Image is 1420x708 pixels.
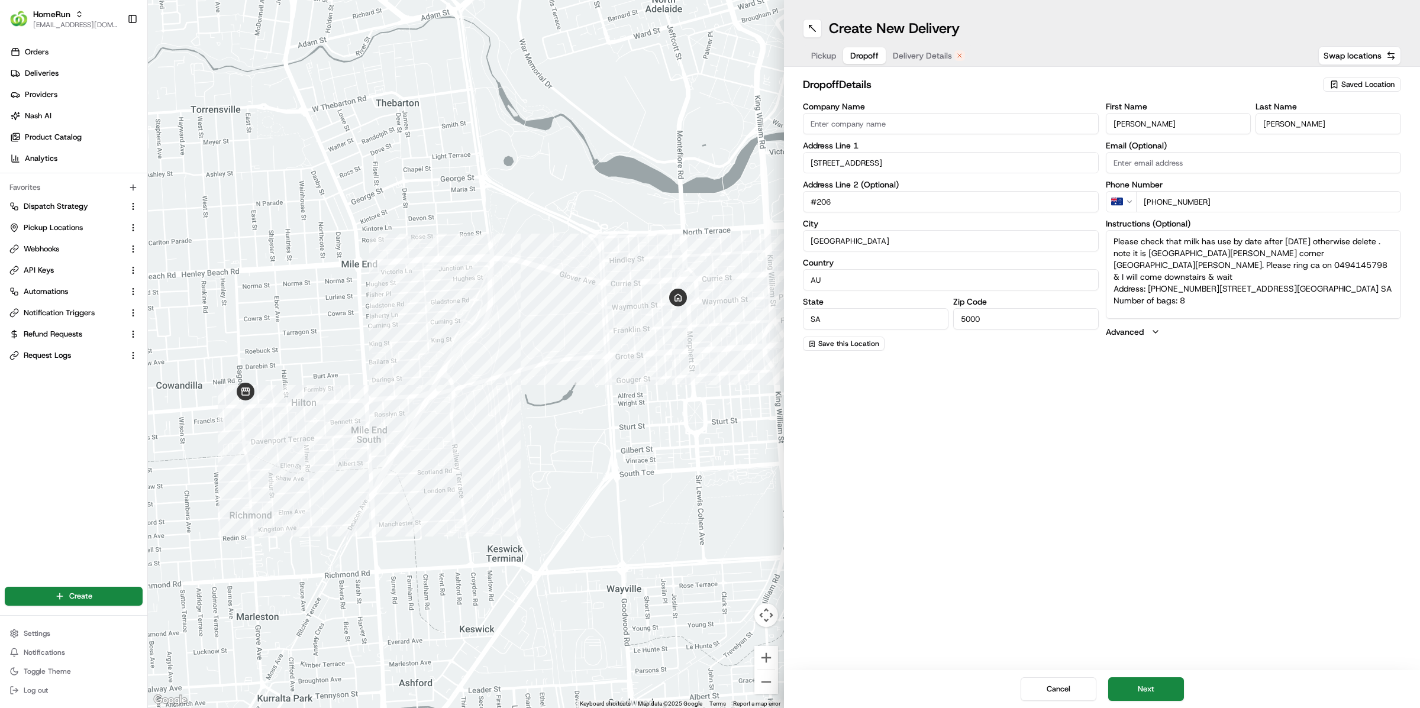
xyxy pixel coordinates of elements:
[850,50,879,62] span: Dropoff
[9,9,28,28] img: HomeRun
[709,700,726,707] a: Terms
[1106,141,1402,150] label: Email (Optional)
[5,178,143,197] div: Favorites
[1106,113,1251,134] input: Enter first name
[24,686,48,695] span: Log out
[803,191,1099,212] input: Apartment, suite, unit, etc.
[9,201,124,212] a: Dispatch Strategy
[1108,677,1184,701] button: Next
[5,149,147,168] a: Analytics
[803,258,1099,267] label: Country
[5,64,147,83] a: Deliveries
[5,85,147,104] a: Providers
[638,700,702,707] span: Map data ©2025 Google
[5,625,143,642] button: Settings
[12,47,215,66] p: Welcome 👋
[5,682,143,699] button: Log out
[803,308,948,329] input: Enter state
[5,261,143,280] button: API Keys
[40,124,150,134] div: We're available if you need us!
[5,5,122,33] button: HomeRunHomeRun[EMAIL_ADDRESS][DOMAIN_NAME]
[24,286,68,297] span: Automations
[33,20,118,30] button: [EMAIL_ADDRESS][DOMAIN_NAME]
[5,43,147,62] a: Orders
[803,230,1099,251] input: Enter city
[1136,191,1402,212] input: Enter phone number
[95,166,195,187] a: 💻API Documentation
[9,265,124,276] a: API Keys
[5,346,143,365] button: Request Logs
[118,200,143,209] span: Pylon
[1256,102,1401,111] label: Last Name
[112,171,190,183] span: API Documentation
[754,646,778,670] button: Zoom in
[829,19,960,38] h1: Create New Delivery
[83,199,143,209] a: Powered byPylon
[1106,180,1402,189] label: Phone Number
[25,132,82,143] span: Product Catalog
[1021,677,1096,701] button: Cancel
[31,76,195,88] input: Clear
[953,308,1099,329] input: Enter zip code
[803,102,1099,111] label: Company Name
[803,337,885,351] button: Save this Location
[24,350,71,361] span: Request Logs
[803,180,1099,189] label: Address Line 2 (Optional)
[1256,113,1401,134] input: Enter last name
[25,89,57,100] span: Providers
[5,106,147,125] a: Nash AI
[803,269,1099,290] input: Enter country
[1106,230,1402,319] textarea: Please check that milk has use by date after [DATE] otherwise delete . note it is [GEOGRAPHIC_DAT...
[5,282,143,301] button: Automations
[803,113,1099,134] input: Enter company name
[5,325,143,344] button: Refund Requests
[24,329,82,340] span: Refund Requests
[803,219,1099,228] label: City
[1106,152,1402,173] input: Enter email address
[25,47,49,57] span: Orders
[5,197,143,216] button: Dispatch Strategy
[24,222,83,233] span: Pickup Locations
[25,153,57,164] span: Analytics
[733,700,780,707] a: Report a map error
[25,68,59,79] span: Deliveries
[201,116,215,130] button: Start new chat
[1318,46,1401,65] button: Swap locations
[12,112,33,134] img: 1736555255976-a54dd68f-1ca7-489b-9aae-adbdc363a1c4
[803,141,1099,150] label: Address Line 1
[9,329,124,340] a: Refund Requests
[5,218,143,237] button: Pickup Locations
[1106,219,1402,228] label: Instructions (Optional)
[811,50,836,62] span: Pickup
[40,112,194,124] div: Start new chat
[953,298,1099,306] label: Zip Code
[5,644,143,661] button: Notifications
[25,111,51,121] span: Nash AI
[100,172,109,182] div: 💻
[33,8,70,20] button: HomeRun
[7,166,95,187] a: 📗Knowledge Base
[803,76,1316,93] h2: dropoff Details
[1341,79,1395,90] span: Saved Location
[24,308,95,318] span: Notification Triggers
[5,128,147,147] a: Product Catalog
[9,350,124,361] a: Request Logs
[5,240,143,258] button: Webhooks
[69,591,92,602] span: Create
[24,667,71,676] span: Toggle Theme
[818,339,879,348] span: Save this Location
[1106,326,1144,338] label: Advanced
[9,244,124,254] a: Webhooks
[151,693,190,708] a: Open this area in Google Maps (opens a new window)
[24,648,65,657] span: Notifications
[803,298,948,306] label: State
[1324,50,1382,62] span: Swap locations
[5,587,143,606] button: Create
[24,629,50,638] span: Settings
[754,603,778,627] button: Map camera controls
[5,663,143,680] button: Toggle Theme
[9,308,124,318] a: Notification Triggers
[9,222,124,233] a: Pickup Locations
